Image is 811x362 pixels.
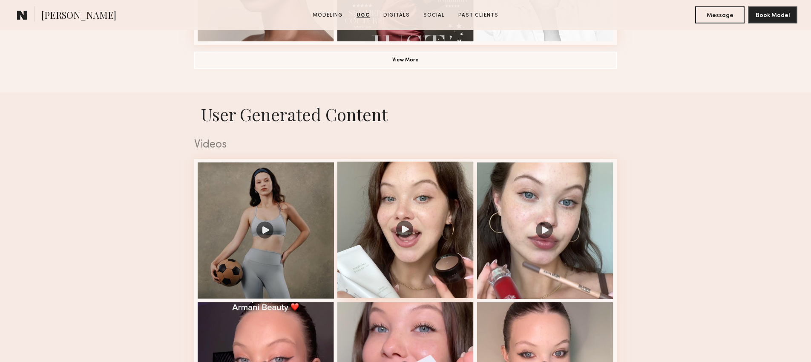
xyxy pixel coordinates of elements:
button: Message [695,6,745,23]
a: Digitals [380,12,413,19]
a: Modeling [309,12,346,19]
a: Book Model [748,11,797,18]
div: Videos [194,139,617,151]
a: UGC [353,12,373,19]
a: Past Clients [455,12,502,19]
a: Social [420,12,448,19]
span: [PERSON_NAME] [41,9,116,23]
button: Book Model [748,6,797,23]
h1: User Generated Content [187,103,624,125]
button: View More [194,52,617,69]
